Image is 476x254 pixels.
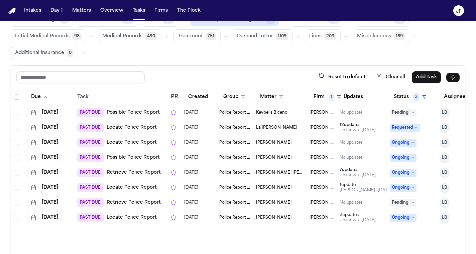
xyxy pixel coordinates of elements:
button: Additional Insurance0 [11,46,78,60]
button: Initial Medical Records98 [11,29,86,43]
span: 490 [145,32,157,40]
button: Intakes [21,5,44,17]
button: Miscellaneous169 [353,29,409,43]
span: 1109 [276,32,288,40]
button: Add Task [412,71,441,83]
span: Medical Records [102,33,142,40]
button: Immediate Task [446,73,460,82]
span: Liens [309,33,322,40]
button: Reset to default [315,71,370,83]
button: Overview [98,5,126,17]
span: Demand Letter [237,33,273,40]
span: Miscellaneous [357,33,391,40]
span: 751 [206,32,216,40]
span: Treatment [178,33,203,40]
button: Medical Records490 [98,29,161,43]
button: Clear all [372,71,409,83]
span: 0 [67,49,74,57]
button: Treatment751 [173,29,221,43]
span: 203 [324,32,336,40]
a: Home [8,8,16,14]
span: 98 [72,32,82,40]
button: Demand Letter1109 [233,29,293,43]
button: Liens203 [305,29,341,43]
img: Finch Logo [8,8,16,14]
span: Additional Insurance [15,50,64,56]
button: The Flock [174,5,203,17]
button: Firms [152,5,170,17]
button: Day 1 [48,5,66,17]
button: [DATE] [27,213,62,222]
button: Matters [70,5,94,17]
button: Tasks [130,5,148,17]
span: Initial Medical Records [15,33,70,40]
span: 169 [394,32,405,40]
